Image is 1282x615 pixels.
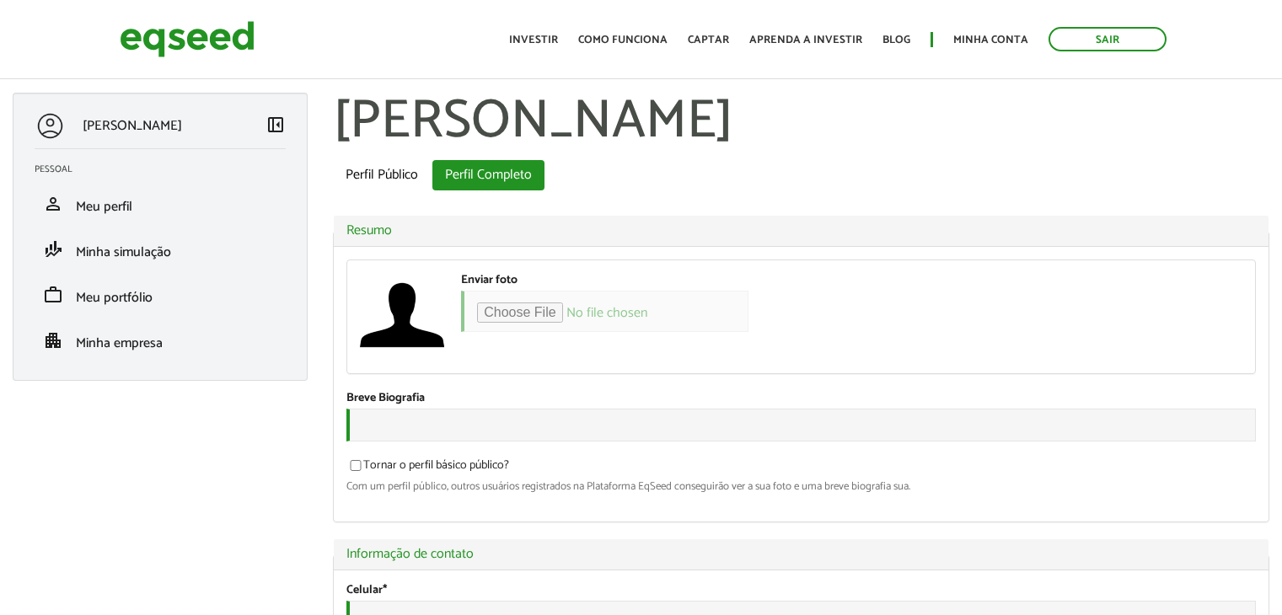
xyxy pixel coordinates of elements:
[22,181,298,227] li: Meu perfil
[333,93,1269,152] h1: [PERSON_NAME]
[35,164,298,174] h2: Pessoal
[35,239,286,259] a: finance_modeMinha simulação
[35,330,286,350] a: apartmentMinha empresa
[22,272,298,318] li: Meu portfólio
[346,481,1256,492] div: Com um perfil público, outros usuários registrados na Plataforma EqSeed conseguirão ver a sua fot...
[360,273,444,357] a: Ver perfil do usuário.
[346,224,1256,238] a: Resumo
[120,17,255,61] img: EqSeed
[1049,27,1167,51] a: Sair
[43,285,63,305] span: work
[461,275,518,286] label: Enviar foto
[346,548,1256,561] a: Informação de contato
[432,160,544,190] a: Perfil Completo
[360,273,444,357] img: Foto de William Soubihe
[333,160,431,190] a: Perfil Público
[43,330,63,350] span: apartment
[266,115,286,138] a: Colapsar menu
[266,115,286,135] span: left_panel_close
[346,460,509,477] label: Tornar o perfil básico público?
[749,35,862,45] a: Aprenda a investir
[882,35,910,45] a: Blog
[76,332,163,355] span: Minha empresa
[43,194,63,214] span: person
[76,241,171,264] span: Minha simulação
[578,35,668,45] a: Como funciona
[35,285,286,305] a: workMeu portfólio
[383,580,387,600] span: Este campo é obrigatório.
[35,194,286,214] a: personMeu perfil
[22,318,298,363] li: Minha empresa
[346,585,387,596] label: Celular
[509,35,558,45] a: Investir
[76,195,132,218] span: Meu perfil
[688,35,729,45] a: Captar
[341,460,371,471] input: Tornar o perfil básico público?
[76,286,153,309] span: Meu portfólio
[346,393,425,404] label: Breve Biografia
[22,227,298,272] li: Minha simulação
[83,118,182,134] p: [PERSON_NAME]
[953,35,1028,45] a: Minha conta
[43,239,63,259] span: finance_mode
